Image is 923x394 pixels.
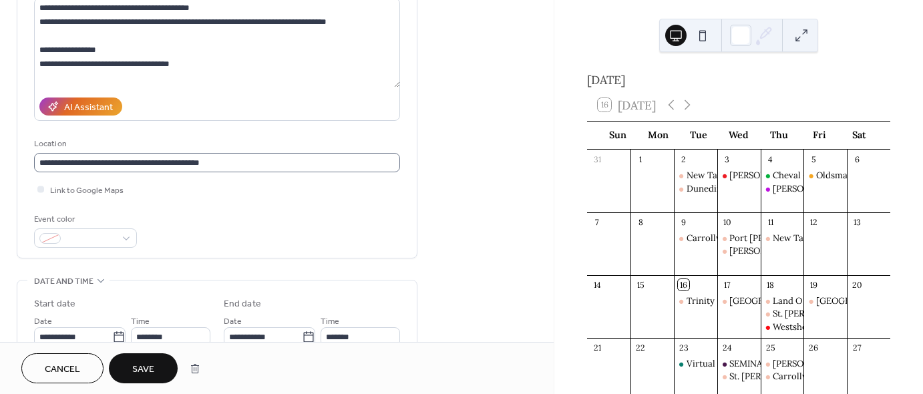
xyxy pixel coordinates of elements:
[719,122,759,149] div: Wed
[64,101,113,115] div: AI Assistant
[45,363,80,377] span: Cancel
[721,279,733,290] div: 17
[687,183,824,195] div: Dunedin - Power Gals of Dunedin
[852,216,863,228] div: 13
[678,216,689,228] div: 9
[729,358,767,370] div: SEMINAR
[761,232,804,244] div: New Tampa Mixer
[34,297,75,311] div: Start date
[321,315,339,329] span: Time
[773,170,896,182] div: Cheval - Power Gals of Cheval
[687,295,809,307] div: Trinity - Power Gals of Trinity
[687,232,900,244] div: Carrollwood - Power Gals of [GEOGRAPHIC_DATA]
[761,321,804,333] div: Westshore Mixer- Power Gals of Westshore
[21,353,104,383] button: Cancel
[34,137,397,151] div: Location
[592,279,603,290] div: 14
[721,342,733,353] div: 24
[34,315,52,329] span: Date
[761,183,804,195] div: Wesley Chapel Mixer
[852,154,863,165] div: 6
[674,358,717,370] div: Virtual Networking with Power Gals
[109,353,178,383] button: Save
[34,212,134,226] div: Event color
[803,170,847,182] div: Oldsmar - Power Gals of Oldsmar
[761,308,804,320] div: St. Pete Lunch & Mingle with Power Gals
[803,295,847,307] div: Palm Harbor - Power Gals of Palm Harbor
[799,122,839,149] div: Fri
[808,216,819,228] div: 12
[765,216,776,228] div: 11
[635,279,647,290] div: 15
[674,295,717,307] div: Trinity - Power Gals of Trinity
[717,358,761,370] div: SEMINAR
[678,342,689,353] div: 23
[852,279,863,290] div: 20
[674,183,717,195] div: Dunedin - Power Gals of Dunedin
[635,216,647,228] div: 8
[34,274,94,288] span: Date and time
[721,216,733,228] div: 10
[761,295,804,307] div: Land O Lakes - Power Gals of Land O Lakes
[773,232,848,244] div: New Tampa Mixer
[224,297,261,311] div: End date
[674,170,717,182] div: New Tampa - Power Gals of New Tampa
[687,170,896,182] div: New Tampa - Power Gals of [GEOGRAPHIC_DATA]
[635,342,647,353] div: 22
[224,315,242,329] span: Date
[592,216,603,228] div: 7
[687,358,836,370] div: Virtual Networking with Power Gals
[808,342,819,353] div: 26
[840,122,880,149] div: Sat
[765,279,776,290] div: 18
[717,295,761,307] div: Tarpon Springs - Power Gals of Tarpon Springs
[761,358,804,370] div: Brandon - Power Gals of Brandon
[674,232,717,244] div: Carrollwood - Power Gals of Carrollwood
[808,154,819,165] div: 5
[678,154,689,165] div: 2
[678,279,689,290] div: 16
[587,71,890,89] div: [DATE]
[39,97,122,116] button: AI Assistant
[717,245,761,257] div: Wesley Chapel - Power Gals of Wesley Chapel
[761,170,804,182] div: Cheval - Power Gals of Cheval
[761,371,804,383] div: Carrollwood Mixer - Power Gals Networking for Women in Business
[765,342,776,353] div: 25
[592,342,603,353] div: 21
[717,170,761,182] div: Lutz - Power Gals of Lutz
[721,154,733,165] div: 3
[852,342,863,353] div: 27
[50,184,124,198] span: Link to Google Maps
[759,122,799,149] div: Thu
[717,232,761,244] div: Port Richey - Power Gals of Port Richey
[679,122,719,149] div: Tue
[592,154,603,165] div: 31
[765,154,776,165] div: 4
[635,154,647,165] div: 1
[808,279,819,290] div: 19
[598,122,638,149] div: Sun
[717,371,761,383] div: St. Pete After Hours Mixer - Power Gals Networking for Women in Business
[131,315,150,329] span: Time
[773,183,902,195] div: [PERSON_NAME] Chapel Mixer
[132,363,154,377] span: Save
[638,122,678,149] div: Mon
